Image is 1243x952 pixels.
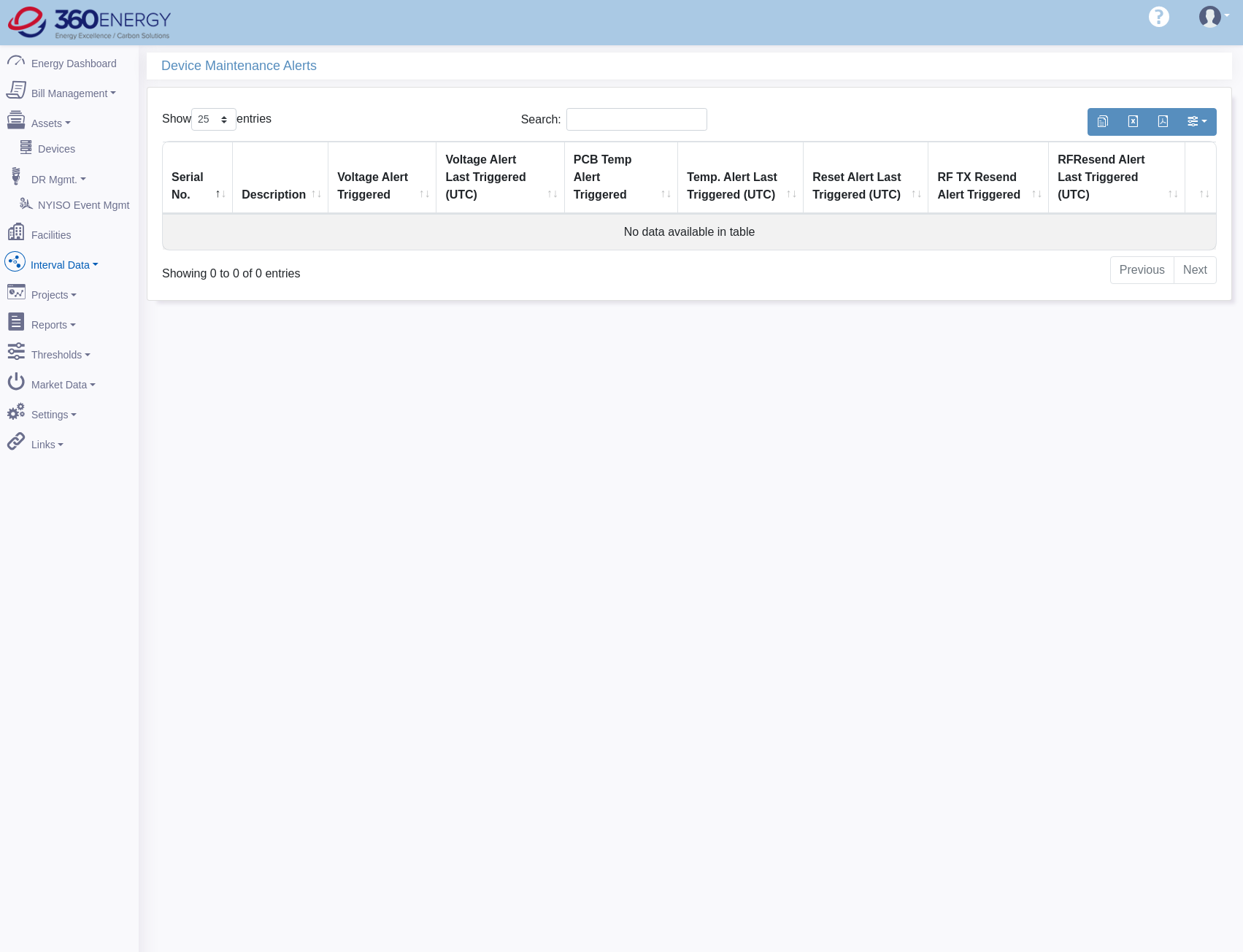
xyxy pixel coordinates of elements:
[1117,108,1148,136] button: Export to Excel
[1049,142,1185,214] th: RFResend Alert Last Triggered (UTC) : activate to sort column ascending
[161,53,697,80] span: Device Maintenance Alerts
[678,142,804,214] th: Temp. Alert Last Triggered (UTC) : activate to sort column ascending
[521,108,707,131] label: Search:
[928,142,1049,214] th: RF TX Resend Alert Triggered : activate to sort column ascending
[163,142,233,214] th: Serial No. : activate to sort column descending
[163,214,1216,250] td: No data available in table
[162,255,589,283] div: Showing 0 to 0 of 0 entries
[566,108,707,131] input: Search:
[1199,6,1221,28] img: user-3.svg
[1088,108,1118,136] button: Copy to clipboard
[1147,108,1178,136] button: Generate PDF
[328,142,436,214] th: Voltage Alert Triggered : activate to sort column ascending
[162,108,272,131] label: Show entries
[233,142,328,214] th: Description : activate to sort column ascending
[565,142,679,214] th: PCB Temp Alert Triggered : activate to sort column ascending
[804,142,928,214] th: Reset Alert Last Triggered (UTC) : activate to sort column ascending
[191,108,236,131] select: Showentries
[1177,108,1217,136] button: Show/Hide Columns
[1185,142,1216,214] th: : activate to sort column ascending
[436,142,564,214] th: Voltage Alert Last Triggered (UTC) : activate to sort column ascending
